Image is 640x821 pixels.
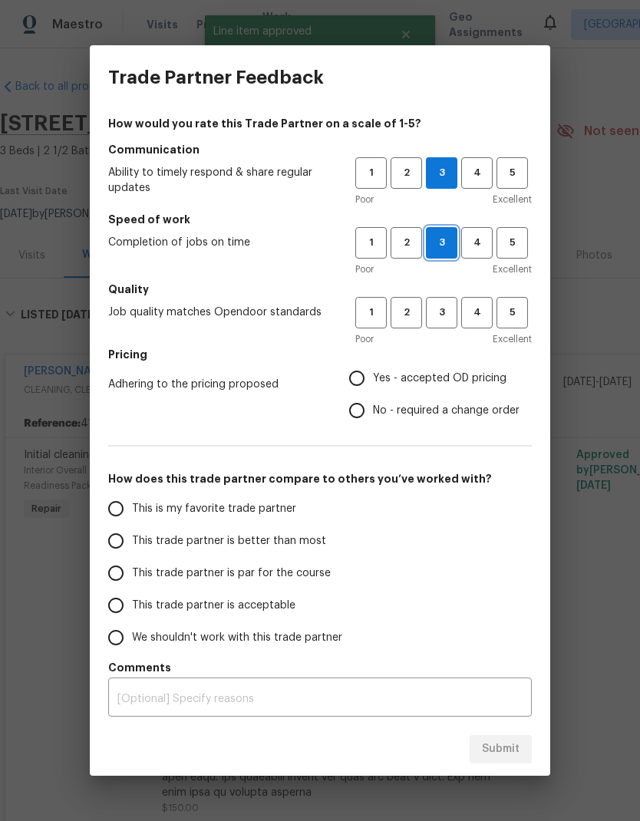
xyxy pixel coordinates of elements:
[392,304,421,321] span: 2
[391,157,422,189] button: 2
[132,533,326,549] span: This trade partner is better than most
[373,403,520,419] span: No - required a change order
[108,282,532,297] h5: Quality
[461,227,493,259] button: 4
[391,227,422,259] button: 2
[392,234,421,252] span: 2
[391,297,422,328] button: 2
[493,331,532,347] span: Excellent
[461,157,493,189] button: 4
[108,212,532,227] h5: Speed of work
[496,297,528,328] button: 5
[498,164,526,182] span: 5
[108,660,532,675] h5: Comments
[355,157,387,189] button: 1
[357,234,385,252] span: 1
[108,67,324,88] h3: Trade Partner Feedback
[498,304,526,321] span: 5
[108,116,532,131] h4: How would you rate this Trade Partner on a scale of 1-5?
[355,297,387,328] button: 1
[427,164,457,182] span: 3
[426,227,457,259] button: 3
[427,304,456,321] span: 3
[355,331,374,347] span: Poor
[108,377,325,392] span: Adhering to the pricing proposed
[108,142,532,157] h5: Communication
[493,262,532,277] span: Excellent
[355,192,374,207] span: Poor
[132,598,295,614] span: This trade partner is acceptable
[108,493,532,654] div: How does this trade partner compare to others you’ve worked with?
[357,164,385,182] span: 1
[498,234,526,252] span: 5
[355,227,387,259] button: 1
[108,235,331,250] span: Completion of jobs on time
[463,164,491,182] span: 4
[392,164,421,182] span: 2
[496,157,528,189] button: 5
[426,157,457,189] button: 3
[496,227,528,259] button: 5
[108,165,331,196] span: Ability to timely respond & share regular updates
[463,304,491,321] span: 4
[357,304,385,321] span: 1
[349,362,532,427] div: Pricing
[463,234,491,252] span: 4
[132,501,296,517] span: This is my favorite trade partner
[132,565,331,582] span: This trade partner is par for the course
[108,471,532,486] h5: How does this trade partner compare to others you’ve worked with?
[426,297,457,328] button: 3
[108,347,532,362] h5: Pricing
[132,630,342,646] span: We shouldn't work with this trade partner
[427,234,457,252] span: 3
[461,297,493,328] button: 4
[355,262,374,277] span: Poor
[108,305,331,320] span: Job quality matches Opendoor standards
[373,371,506,387] span: Yes - accepted OD pricing
[493,192,532,207] span: Excellent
